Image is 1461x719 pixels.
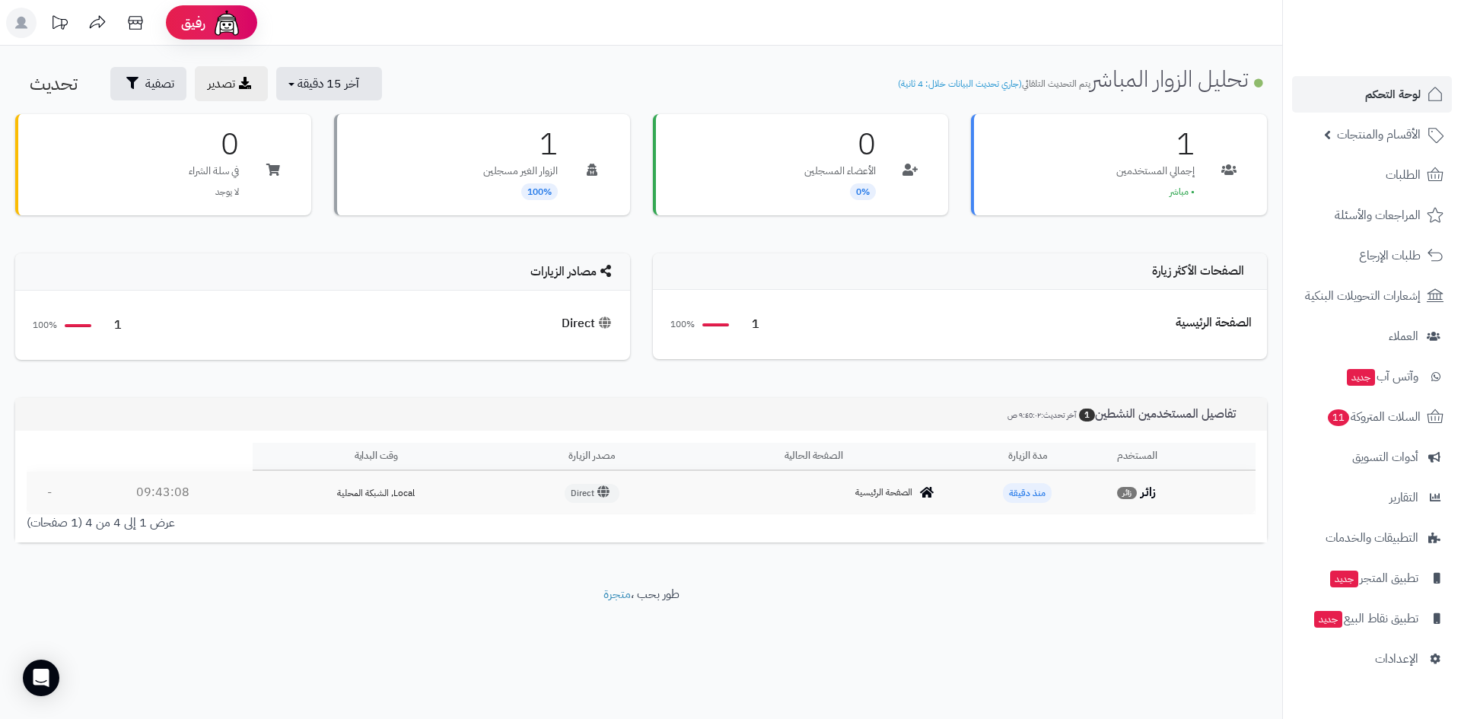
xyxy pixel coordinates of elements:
a: إشعارات التحويلات البنكية [1292,278,1452,314]
td: 09:43:08 [73,472,253,514]
small: آخر تحديث: [1007,409,1076,421]
span: • مباشر [1170,185,1195,199]
span: 1 [737,316,759,333]
span: زائر [1117,487,1137,499]
th: وقت البداية [253,443,500,471]
span: طلبات الإرجاع [1359,245,1421,266]
a: لوحة التحكم [1292,76,1452,113]
span: 1 [1079,409,1095,422]
span: 100% [668,318,695,331]
span: آخر 15 دقيقة [298,75,359,93]
a: السلات المتروكة11 [1292,399,1452,435]
span: Direct [565,484,619,503]
span: رفيق [181,14,205,32]
a: طلبات الإرجاع [1292,237,1452,274]
span: التقارير [1389,487,1418,508]
span: وآتس آب [1345,366,1418,387]
a: التطبيقات والخدمات [1292,520,1452,556]
div: Open Intercom Messenger [23,660,59,696]
a: الطلبات [1292,157,1452,193]
button: تصفية [110,67,186,100]
p: في سلة الشراء [189,164,239,179]
span: منذ دقيقة [1003,483,1052,503]
h1: تحليل الزوار المباشر [898,66,1267,91]
a: متجرة [603,585,631,603]
span: 100% [30,319,57,332]
p: الزوار الغير مسجلين [483,164,558,179]
a: التقارير [1292,479,1452,516]
th: المستخدم [1111,443,1256,471]
span: العملاء [1389,326,1418,347]
h4: مصادر الزيارات [30,265,615,279]
button: آخر 15 دقيقة [276,67,382,100]
span: الصفحة الرئيسية [855,486,912,499]
a: تطبيق المتجرجديد [1292,560,1452,597]
span: لوحة التحكم [1365,84,1421,105]
a: المراجعات والأسئلة [1292,197,1452,234]
span: السلات المتروكة [1326,406,1421,428]
a: وآتس آبجديد [1292,358,1452,395]
span: تطبيق المتجر [1329,568,1418,589]
th: مدة الزيارة [944,443,1111,471]
span: الأقسام والمنتجات [1337,124,1421,145]
span: - [47,483,52,501]
h4: الصفحات الأكثر زيارة [668,265,1253,278]
a: أدوات التسويق [1292,439,1452,476]
span: جديد [1314,611,1342,628]
img: ai-face.png [212,8,242,38]
span: 0% [850,183,876,200]
span: (جاري تحديث البيانات خلال: 4 ثانية) [898,77,1022,91]
span: جديد [1347,369,1375,386]
p: الأعضاء المسجلين [804,164,876,179]
div: Direct [562,315,615,332]
h3: 0 [189,129,239,160]
span: أدوات التسويق [1352,447,1418,468]
h3: تفاصيل المستخدمين النشطين [996,407,1256,422]
h3: 0 [804,129,876,160]
a: تطبيق نقاط البيعجديد [1292,600,1452,637]
div: عرض 1 إلى 4 من 4 (1 صفحات) [15,514,641,532]
img: logo-2.png [1358,32,1447,64]
span: Local, الشبكة المحلية [337,486,415,500]
span: الإعدادات [1375,648,1418,670]
button: تحديث [18,67,102,100]
a: العملاء [1292,318,1452,355]
h3: 1 [1116,129,1195,160]
a: الإعدادات [1292,641,1452,677]
span: الطلبات [1386,164,1421,186]
span: 100% [521,183,558,200]
a: تصدير [195,66,268,101]
small: يتم التحديث التلقائي [898,77,1090,91]
strong: زائر [1141,483,1156,501]
p: إجمالي المستخدمين [1116,164,1195,179]
span: التطبيقات والخدمات [1326,527,1418,549]
span: إشعارات التحويلات البنكية [1305,285,1421,307]
span: لا يوجد [215,185,239,199]
div: الصفحة الرئيسية [1176,314,1252,332]
span: تطبيق نقاط البيع [1313,608,1418,629]
th: الصفحة الحالية [684,443,944,471]
span: 11 [1327,409,1349,427]
span: المراجعات والأسئلة [1335,205,1421,226]
th: مصدر الزيارة [500,443,684,471]
span: تحديث [30,70,78,97]
h3: 1 [483,129,558,160]
span: تصفية [145,75,174,93]
a: تحديثات المنصة [40,8,78,42]
span: جديد [1330,571,1358,587]
span: 1 [99,317,122,334]
span: ٩:٤٥:٠٢ ص [1007,409,1041,421]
